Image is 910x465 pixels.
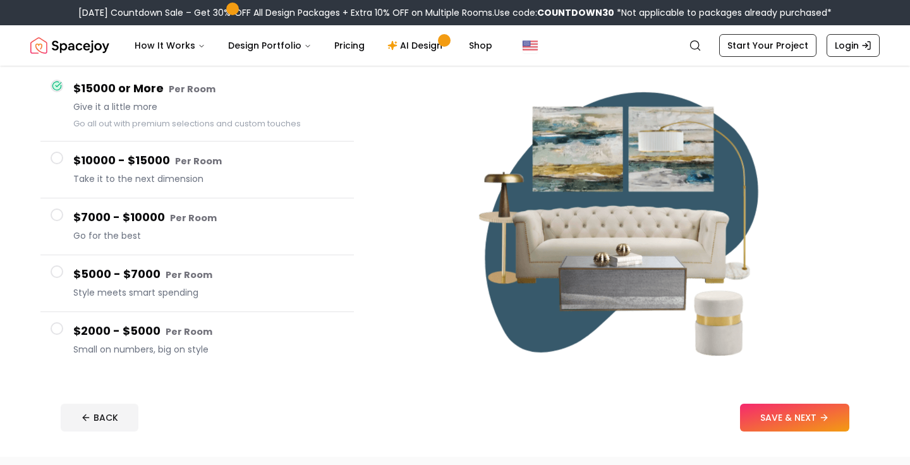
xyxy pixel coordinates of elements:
span: Small on numbers, big on style [73,343,344,356]
button: $2000 - $5000 Per RoomSmall on numbers, big on style [40,312,354,368]
div: [DATE] Countdown Sale – Get 30% OFF All Design Packages + Extra 10% OFF on Multiple Rooms. [78,6,832,19]
h4: $15000 or More [73,80,344,98]
small: Go all out with premium selections and custom touches [73,118,301,129]
img: Spacejoy Logo [30,33,109,58]
button: $10000 - $15000 Per RoomTake it to the next dimension [40,142,354,198]
small: Per Room [166,269,212,281]
nav: Global [30,25,880,66]
span: Take it to the next dimension [73,172,344,185]
button: SAVE & NEXT [740,404,849,432]
span: Give it a little more [73,100,344,113]
a: Start Your Project [719,34,816,57]
img: United States [523,38,538,53]
a: Pricing [324,33,375,58]
a: Login [827,34,880,57]
button: $7000 - $10000 Per RoomGo for the best [40,198,354,255]
a: Shop [459,33,502,58]
h4: $5000 - $7000 [73,265,344,284]
h4: $2000 - $5000 [73,322,344,341]
a: AI Design [377,33,456,58]
span: *Not applicable to packages already purchased* [614,6,832,19]
small: Per Room [175,155,222,167]
button: Design Portfolio [218,33,322,58]
button: $5000 - $7000 Per RoomStyle meets smart spending [40,255,354,312]
button: BACK [61,404,138,432]
b: COUNTDOWN30 [537,6,614,19]
button: How It Works [124,33,215,58]
small: Per Room [169,83,215,95]
small: Per Room [166,325,212,338]
h4: $10000 - $15000 [73,152,344,170]
nav: Main [124,33,502,58]
button: $15000 or More Per RoomGive it a little moreGo all out with premium selections and custom touches [40,69,354,142]
span: Use code: [494,6,614,19]
h4: $7000 - $10000 [73,208,344,227]
span: Style meets smart spending [73,286,344,299]
small: Per Room [170,212,217,224]
span: Go for the best [73,229,344,242]
a: Spacejoy [30,33,109,58]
